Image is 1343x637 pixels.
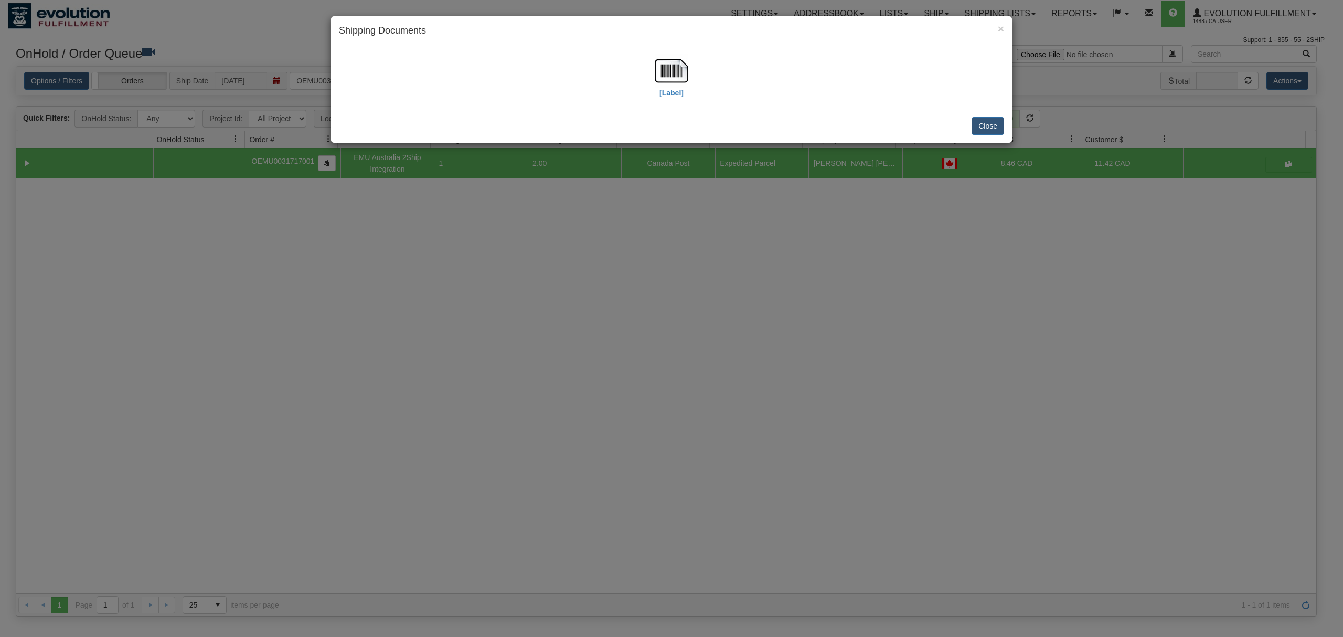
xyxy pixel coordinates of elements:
[998,23,1004,35] span: ×
[339,24,1004,38] h4: Shipping Documents
[655,54,688,88] img: barcode.jpg
[659,88,684,98] label: [Label]
[655,66,688,97] a: [Label]
[998,23,1004,34] button: Close
[1319,265,1342,372] iframe: chat widget
[972,117,1004,135] button: Close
